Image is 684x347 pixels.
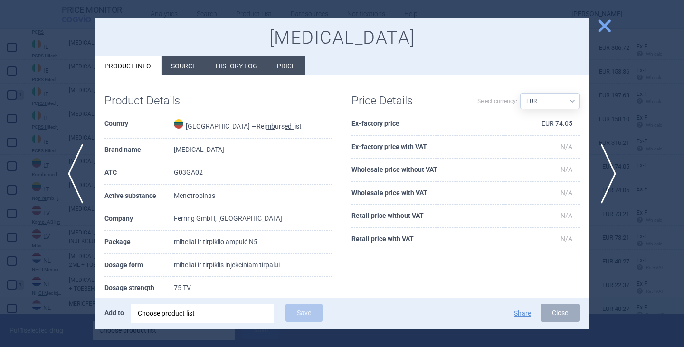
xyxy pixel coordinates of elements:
th: Brand name [104,139,174,162]
label: Select currency: [477,93,517,109]
th: Active substance [104,185,174,208]
td: [MEDICAL_DATA] [174,139,332,162]
li: History log [206,56,267,75]
th: Retail price with VAT [351,228,506,251]
td: milteliai ir tirpiklio ampulė N5 [174,231,332,254]
h1: Price Details [351,94,465,108]
li: Product info [95,56,161,75]
li: Source [161,56,206,75]
li: Price [267,56,305,75]
span: N/A [560,212,572,219]
th: Dosage form [104,254,174,277]
th: Ex-factory price with VAT [351,136,506,159]
th: Wholesale price without VAT [351,159,506,182]
th: Company [104,207,174,231]
button: Close [541,304,579,322]
abbr: Reimbursed list — List of medicinal products published by the Ministry of Health of The Republic ... [256,122,302,130]
span: N/A [560,189,572,197]
th: Wholesale price with VAT [351,182,506,205]
span: N/A [560,166,572,173]
td: EUR 74.05 [506,113,579,136]
td: [GEOGRAPHIC_DATA] — [174,113,332,139]
img: Lithuania [174,119,183,129]
th: Dosage strength [104,277,174,300]
td: 75 TV [174,277,332,300]
span: N/A [560,143,572,150]
h1: Product Details [104,94,218,108]
th: ATC [104,161,174,185]
th: Country [104,113,174,139]
th: Ex-factory price [351,113,506,136]
button: Share [514,310,531,317]
p: Add to [104,304,124,322]
td: milteliai ir tirpiklis injekciniam tirpalui [174,254,332,277]
td: G03GA02 [174,161,332,185]
th: Retail price without VAT [351,205,506,228]
td: Menotropinas [174,185,332,208]
div: Choose product list [138,304,267,323]
td: Ferring GmbH, [GEOGRAPHIC_DATA] [174,207,332,231]
div: Choose product list [131,304,274,323]
button: Save [285,304,323,322]
h1: [MEDICAL_DATA] [104,27,579,49]
span: N/A [560,235,572,243]
th: Package [104,231,174,254]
